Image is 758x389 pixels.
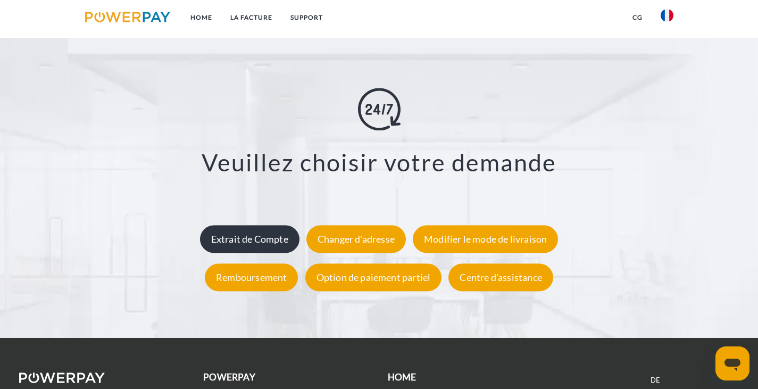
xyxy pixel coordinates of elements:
a: DE [651,376,660,385]
a: Option de paiement partiel [303,271,445,283]
div: Extrait de Compte [200,225,299,253]
a: Extrait de Compte [197,233,302,245]
a: Modifier le mode de livraison [410,233,561,245]
a: LA FACTURE [221,8,281,27]
img: fr [661,9,673,22]
b: Home [388,371,417,383]
b: POWERPAY [203,371,255,383]
a: Remboursement [202,271,301,283]
div: Modifier le mode de livraison [413,225,558,253]
div: Changer d'adresse [306,225,406,253]
img: online-shopping.svg [358,88,401,131]
div: Option de paiement partiel [305,263,442,291]
img: logo-powerpay-white.svg [19,373,105,383]
a: Centre d'assistance [446,271,555,283]
a: Changer d'adresse [304,233,409,245]
a: CG [623,8,652,27]
div: Remboursement [205,263,298,291]
a: Home [181,8,221,27]
a: Support [281,8,332,27]
iframe: Bouton de lancement de la fenêtre de messagerie [715,346,749,380]
img: logo-powerpay.svg [85,12,171,22]
div: Centre d'assistance [448,263,553,291]
h3: Veuillez choisir votre demande [51,148,707,178]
